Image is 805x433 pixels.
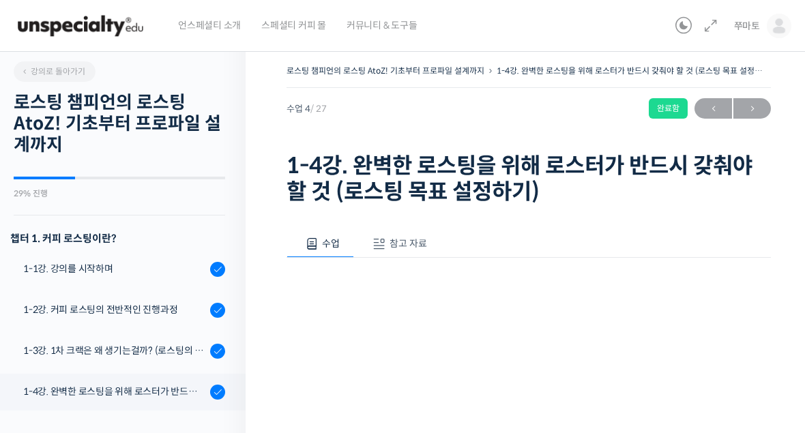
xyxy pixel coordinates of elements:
span: 쭈마토 [734,20,760,32]
a: 로스팅 챔피언의 로스팅 AtoZ! 기초부터 프로파일 설계까지 [287,65,484,76]
a: ←이전 [694,98,732,119]
div: 완료함 [649,98,688,119]
a: 1-4강. 완벽한 로스팅을 위해 로스터가 반드시 갖춰야 할 것 (로스팅 목표 설정하기) [497,65,772,76]
div: 1-4강. 완벽한 로스팅을 위해 로스터가 반드시 갖춰야 할 것 (로스팅 목표 설정하기) [23,384,206,399]
span: 수업 4 [287,104,327,113]
span: 참고 자료 [390,237,427,250]
h1: 1-4강. 완벽한 로스팅을 위해 로스터가 반드시 갖춰야 할 것 (로스팅 목표 설정하기) [287,153,771,205]
div: 1-1강. 강의를 시작하며 [23,261,206,276]
span: 수업 [322,237,340,250]
span: ← [694,100,732,118]
div: 1-3강. 1차 크랙은 왜 생기는걸까? (로스팅의 물리적, 화학적 변화) [23,343,206,358]
a: 강의로 돌아가기 [14,61,96,82]
a: 다음→ [733,98,771,119]
div: 1-2강. 커피 로스팅의 전반적인 진행과정 [23,302,206,317]
div: 29% 진행 [14,190,225,198]
h2: 로스팅 챔피언의 로스팅 AtoZ! 기초부터 프로파일 설계까지 [14,92,225,156]
span: 강의로 돌아가기 [20,66,85,76]
span: → [733,100,771,118]
span: / 27 [310,103,327,115]
h3: 챕터 1. 커피 로스팅이란? [10,229,225,248]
